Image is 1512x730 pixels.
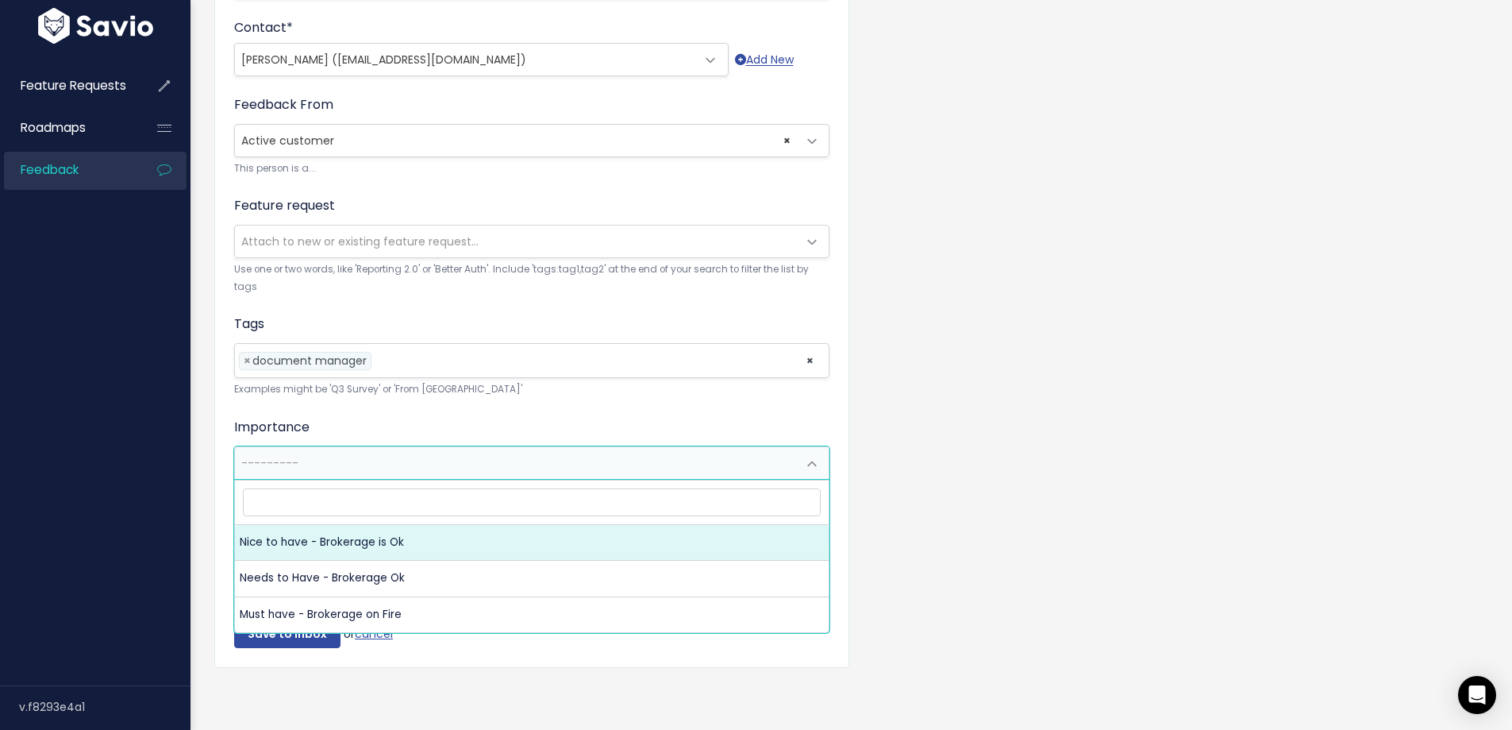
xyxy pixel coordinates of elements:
[34,8,157,44] img: logo-white.9d6f32f41409.svg
[244,353,251,369] span: ×
[4,68,132,104] a: Feature Requests
[235,525,829,561] li: Nice to have - Brokerage is Ok
[239,352,371,370] li: document manager
[21,161,79,178] span: Feedback
[235,125,797,156] span: Active customer
[241,52,526,68] span: [PERSON_NAME] ([EMAIL_ADDRESS][DOMAIN_NAME])
[234,43,729,76] span: Bryn Jackson (truckload@bolttransportinc.com)
[806,344,814,377] span: ×
[783,125,791,156] span: ×
[241,455,298,471] span: ---------
[234,261,829,295] small: Use one or two words, like 'Reporting 2.0' or 'Better Auth'. Include 'tags:tag1,tag2' at the end ...
[241,234,479,249] span: Attach to new or existing feature request...
[21,119,86,136] span: Roadmaps
[235,597,829,632] li: Must have - Brokerage on Fire
[234,620,340,649] input: Save to Inbox
[1458,676,1496,714] div: Open Intercom Messenger
[355,625,393,641] a: cancel
[234,124,829,157] span: Active customer
[234,315,264,334] label: Tags
[4,110,132,146] a: Roadmaps
[234,95,333,114] label: Feedback From
[252,353,367,369] span: document manager
[234,196,335,215] label: Feature request
[234,160,829,177] small: This person is a...
[234,418,310,437] label: Importance
[21,77,126,94] span: Feature Requests
[4,152,132,188] a: Feedback
[235,561,829,597] li: Needs to Have - Brokerage Ok
[19,686,190,728] div: v.f8293e4a1
[234,381,829,398] small: Examples might be 'Q3 Survey' or 'From [GEOGRAPHIC_DATA]'
[235,44,696,75] span: Bryn Jackson (truckload@bolttransportinc.com)
[234,18,293,37] label: Contact
[735,50,794,70] a: Add New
